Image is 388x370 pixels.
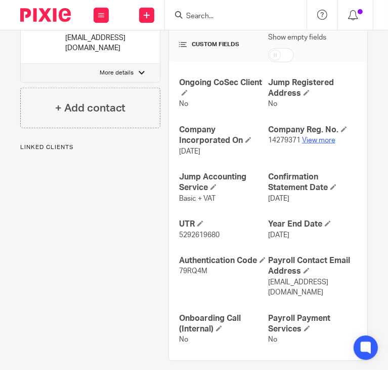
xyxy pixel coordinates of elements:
span: [EMAIL_ADDRESS][DOMAIN_NAME] [268,279,328,296]
h4: Company Reg. No. [268,125,357,135]
span: [DATE] [179,148,200,155]
p: Linked clients [20,143,160,152]
span: No [179,336,188,343]
span: No [179,100,188,107]
p: [EMAIL_ADDRESS][DOMAIN_NAME] [65,33,130,54]
p: More details [100,69,134,77]
span: No [268,336,277,343]
img: Pixie [20,8,71,22]
h4: Authentication Code [179,255,268,266]
h4: UTR [179,219,268,230]
span: 5292619680 [179,232,220,239]
h4: Company Incorporated On [179,125,268,146]
span: [DATE] [268,232,289,239]
h4: + Add contact [55,100,126,116]
h4: Confirmation Statement Date [268,172,357,194]
label: Show empty fields [268,32,326,43]
a: View more [302,137,335,144]
input: Search [185,12,276,21]
h4: CUSTOM FIELDS [179,41,268,49]
h4: Year End Date [268,219,357,230]
span: 79RQ4M [179,268,207,275]
h4: Jump Accounting Service [179,172,268,194]
span: 14279371 [268,137,300,144]
span: Basic + VAT [179,195,215,202]
h4: Jump Registered Address [268,78,357,99]
h4: Onboarding Call (Internal) [179,313,268,335]
span: No [268,100,277,107]
h4: Payroll Payment Services [268,313,357,335]
h4: Payroll Contact Email Address [268,255,357,277]
span: [DATE] [268,195,289,202]
h4: Ongoing CoSec Client [179,78,268,99]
